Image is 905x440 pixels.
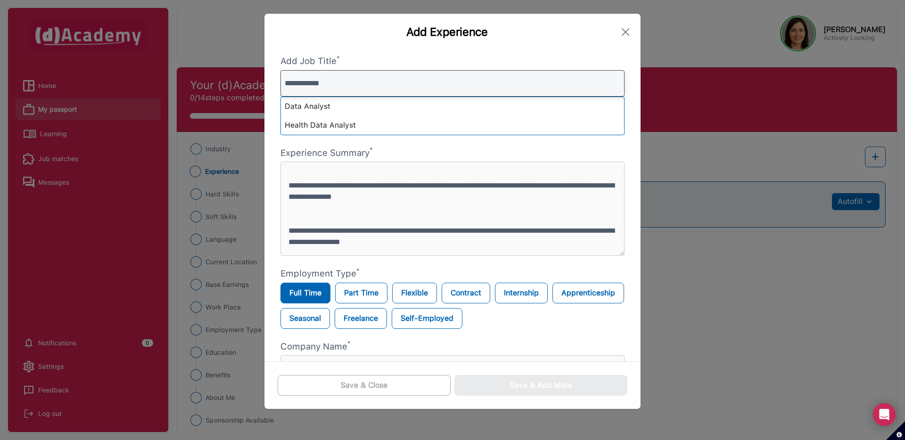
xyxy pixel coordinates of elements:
label: Full Time [280,283,330,303]
button: Close [618,24,633,40]
label: Apprenticeship [552,283,624,303]
label: Self-Employed [392,308,462,329]
label: Contract [442,283,490,303]
div: Add Experience [276,25,618,39]
label: Flexible [392,283,437,303]
div: Data Analyst [281,97,624,116]
div: Health Data Analyst [281,116,624,135]
label: Employment Type [280,267,625,281]
button: Save & Close [278,375,451,396]
div: Save & Close [341,380,387,391]
label: Seasonal [280,308,330,329]
div: Open Intercom Messenger [873,403,896,426]
button: Save & Add More [454,375,627,396]
label: Freelance [335,308,387,329]
label: Add Job Title [280,55,625,68]
label: Company Name [280,340,625,354]
label: Part Time [335,283,387,303]
button: Set cookie preferences [886,421,905,440]
label: Experience Summary [280,147,625,160]
div: Save & Add More [510,380,572,391]
label: Internship [495,283,548,303]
